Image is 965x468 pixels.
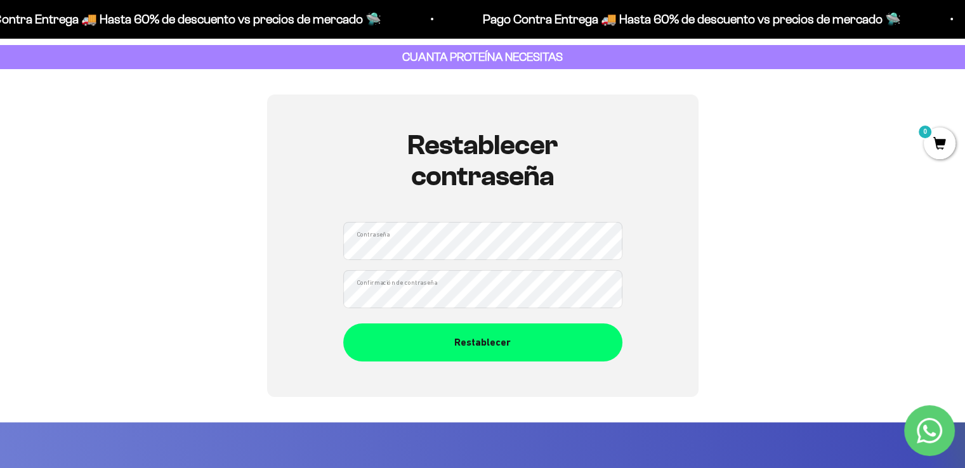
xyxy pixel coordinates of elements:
[924,138,955,152] a: 0
[343,323,622,361] button: Restablecer
[917,124,933,140] mark: 0
[343,130,622,192] h1: Restablecer contraseña
[483,9,901,29] p: Pago Contra Entrega 🚚 Hasta 60% de descuento vs precios de mercado 🛸
[402,50,563,63] strong: CUANTA PROTEÍNA NECESITAS
[369,334,597,351] div: Restablecer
